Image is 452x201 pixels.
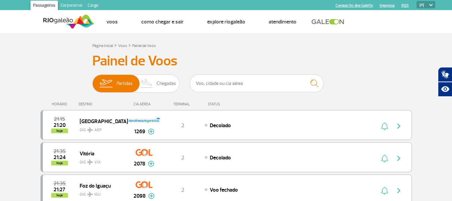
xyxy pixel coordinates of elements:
[106,18,118,25] a: Voos
[395,154,403,162] img: seta-direita-painel-voo.svg
[148,129,154,135] img: mais-info-painel-voo.svg
[92,53,360,69] h3: Painel de Voos
[80,117,122,125] span: [GEOGRAPHIC_DATA]
[80,149,122,158] span: Vitória
[395,122,403,130] img: seta-direita-painel-voo.svg
[127,102,161,106] div: CIA AÉREA
[207,18,245,25] a: Explore RIOgaleão
[118,43,127,48] a: Voos
[116,75,132,92] span: Partidas
[51,161,68,165] span: hoje
[42,102,79,106] div: HORÁRIO
[54,155,66,160] span: 2025-08-27 21:24:00
[54,123,66,128] span: 2025-08-27 21:20:00
[181,154,184,161] span: 2
[141,18,184,25] a: Como chegar e sair
[87,192,93,197] img: destiny_airplane.svg
[92,43,113,48] a: Página Inicial
[80,123,122,133] span: GIG
[438,67,452,82] button: Abrir tradutor de língua de sinais.
[54,181,66,186] span: 2025-08-27 21:35:00
[210,154,231,161] span: Decolado
[210,122,231,129] span: Decolado
[128,41,131,49] a: >
[85,1,101,11] a: Cargo
[51,193,68,198] span: hoje
[87,127,93,133] img: destiny_airplane.svg
[54,149,66,154] span: 2025-08-27 21:35:00
[137,75,157,92] img: slider-desembarque
[204,102,259,106] div: STATUS
[381,154,388,162] img: sino-painel-voo.svg
[438,82,452,97] button: Abrir recursos assistivos.
[134,160,145,168] span: 2078
[87,159,93,165] img: destiny_airplane.svg
[381,122,388,130] img: sino-painel-voo.svg
[94,127,102,133] span: AEP
[54,117,65,121] span: 2025-08-27 21:15:00
[80,181,122,190] span: Foz do Iguaçu
[181,122,184,129] span: 2
[79,102,127,106] div: DESTINO
[114,41,117,49] a: >
[190,74,324,92] input: Voo, cidade ou cia aérea
[95,75,116,92] img: slider-embarque
[80,188,122,198] span: GIG
[54,187,65,192] span: 2025-08-27 21:27:00
[58,1,85,11] a: Corporativo
[51,129,68,133] span: hoje
[381,187,388,195] img: sino-painel-voo.svg
[30,1,58,11] a: Passageiros
[148,193,155,199] img: mais-info-painel-voo.svg
[157,75,176,92] span: Chegadas
[181,187,184,193] span: 2
[133,192,146,200] span: 2098
[80,156,122,165] span: GIG
[148,161,154,167] img: mais-info-painel-voo.svg
[438,67,452,97] div: Plugin de acessibilidade da Hand Talk.
[94,159,101,165] span: VIX
[336,3,373,8] a: Compra On-line GaleOn
[380,3,395,8] a: Imprensa
[269,18,296,25] a: Atendimento
[395,187,403,195] img: seta-direita-painel-voo.svg
[134,128,145,136] span: 1269
[210,187,238,193] span: Voo fechado
[132,43,156,48] a: Painel de Voos
[401,3,409,8] a: RQS
[94,192,101,198] span: IGU
[161,102,204,106] div: TERMINAL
